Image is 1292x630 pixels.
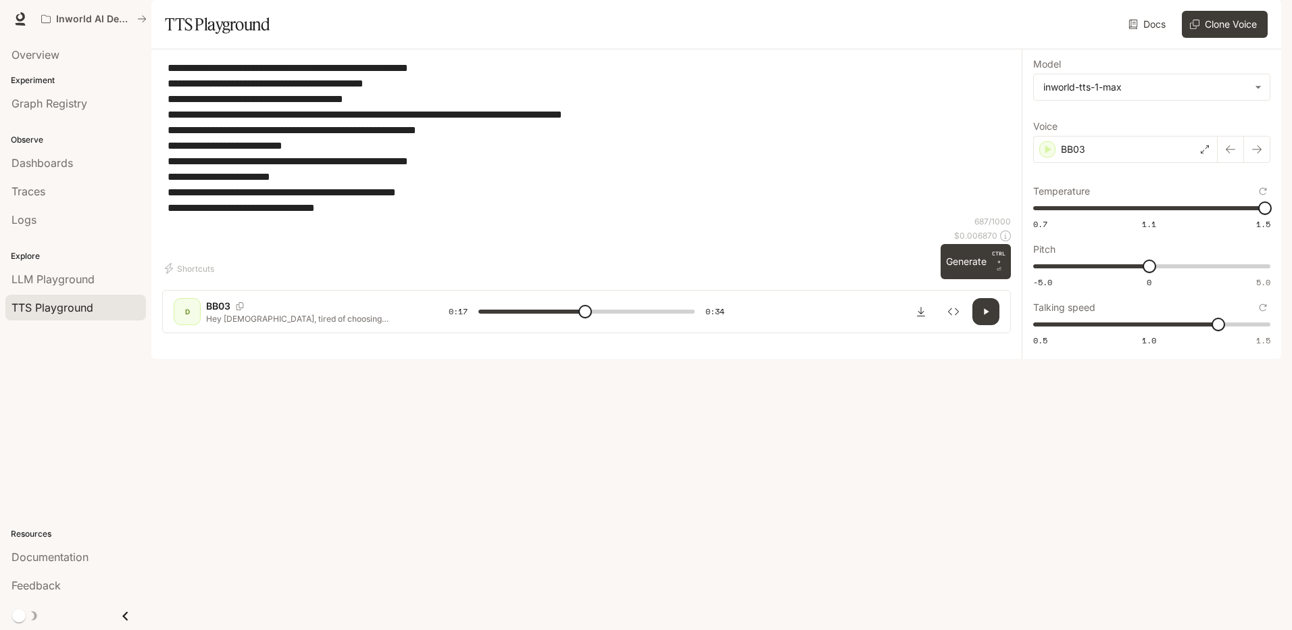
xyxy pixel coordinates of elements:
button: Shortcuts [162,258,220,279]
div: inworld-tts-1-max [1034,74,1270,100]
span: 0:17 [449,305,468,318]
p: Talking speed [1033,303,1095,312]
div: D [176,301,198,322]
button: Reset to default [1256,300,1270,315]
button: Download audio [908,298,935,325]
a: Docs [1126,11,1171,38]
p: CTRL + [992,249,1005,266]
span: 0.5 [1033,335,1047,346]
span: -5.0 [1033,276,1052,288]
button: Inspect [940,298,967,325]
div: inworld-tts-1-max [1043,80,1248,94]
span: 5.0 [1256,276,1270,288]
p: Temperature [1033,187,1090,196]
span: 1.5 [1256,335,1270,346]
button: Reset to default [1256,184,1270,199]
span: 0:34 [705,305,724,318]
button: All workspaces [35,5,153,32]
p: Voice [1033,122,1058,131]
p: Hey [DEMOGRAPHIC_DATA], tired of choosing between cute jewelry and useful fitness trackers?! This... [206,313,416,324]
span: 0 [1147,276,1151,288]
p: Inworld AI Demos [56,14,132,25]
span: 1.5 [1256,218,1270,230]
p: BB03 [206,299,230,313]
span: 1.1 [1142,218,1156,230]
p: Model [1033,59,1061,69]
button: GenerateCTRL +⏎ [941,244,1011,279]
p: ⏎ [992,249,1005,274]
h1: TTS Playground [165,11,270,38]
p: BB03 [1061,143,1085,156]
span: 1.0 [1142,335,1156,346]
span: 0.7 [1033,218,1047,230]
button: Copy Voice ID [230,302,249,310]
button: Clone Voice [1182,11,1268,38]
p: Pitch [1033,245,1055,254]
